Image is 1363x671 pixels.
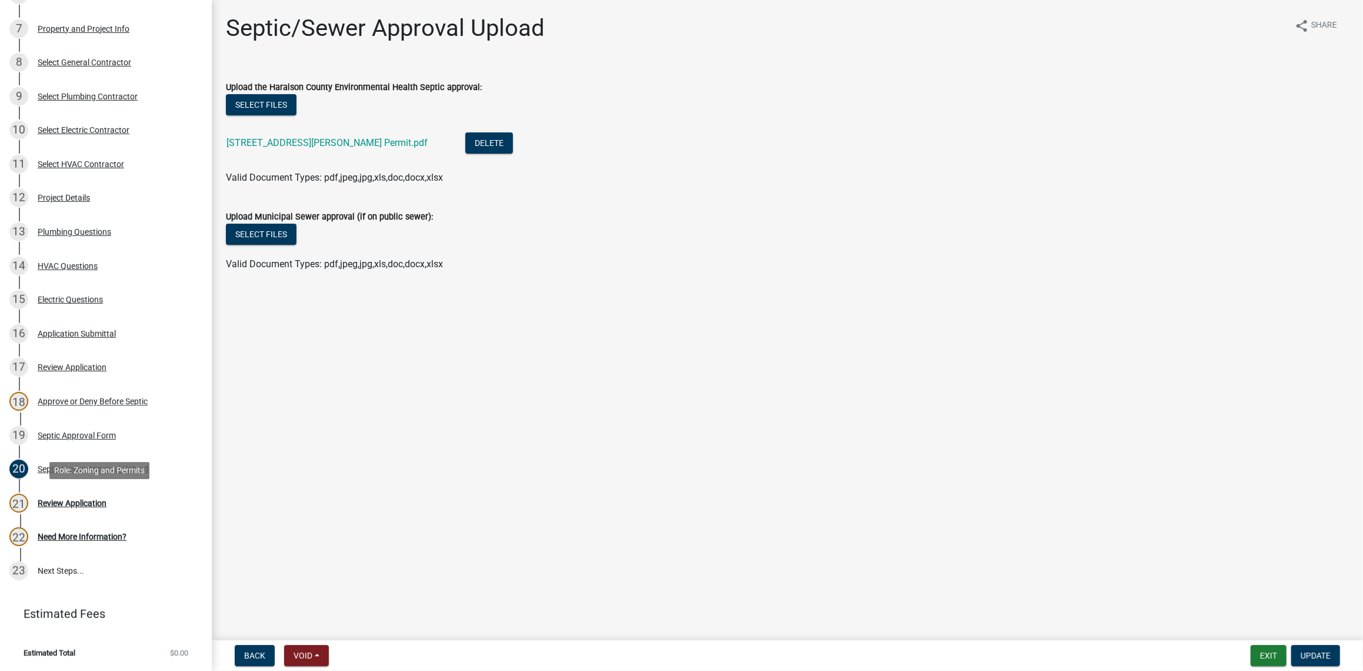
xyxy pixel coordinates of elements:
div: Select General Contractor [38,58,131,67]
button: Exit [1251,645,1287,666]
button: Select files [226,94,296,115]
div: 22 [9,527,28,546]
span: Estimated Total [24,649,75,657]
div: 7 [9,19,28,38]
div: Select Plumbing Contractor [38,92,138,101]
div: 12 [9,188,28,207]
div: Property and Project Info [38,25,129,33]
span: $0.00 [170,649,188,657]
label: Upload Municipal Sewer approval (if on public sewer): [226,213,433,221]
span: Update [1301,651,1331,660]
div: Electric Questions [38,295,103,304]
div: Approve or Deny Before Septic [38,397,148,406]
span: Back [244,651,265,660]
div: 18 [9,392,28,411]
span: Void [294,651,312,660]
div: 10 [9,121,28,139]
div: Application Submittal [38,330,116,338]
span: Valid Document Types: pdf,jpeg,jpg,xls,doc,docx,xlsx [226,172,443,183]
button: Update [1291,645,1340,666]
div: 20 [9,460,28,479]
div: Review Application [38,363,106,371]
button: Void [284,645,329,666]
button: Select files [226,224,296,245]
div: 15 [9,290,28,309]
div: Plumbing Questions [38,228,111,236]
div: 21 [9,494,28,513]
a: [STREET_ADDRESS][PERSON_NAME] Permit.pdf [226,137,428,148]
div: Select HVAC Contractor [38,160,124,168]
div: 9 [9,87,28,106]
div: Septic/Sewer Approval Upload [38,465,148,473]
span: Share [1311,19,1337,33]
label: Upload the Haralson County Environmental Health Septic approval: [226,84,482,92]
wm-modal-confirm: Delete Document [465,138,513,150]
div: 16 [9,324,28,343]
button: Delete [465,132,513,154]
div: 14 [9,257,28,275]
a: Estimated Fees [9,602,193,626]
div: HVAC Questions [38,262,98,270]
div: Review Application [38,499,106,507]
i: share [1295,19,1309,33]
div: Septic Approval Form [38,431,116,440]
span: Valid Document Types: pdf,jpeg,jpg,xls,doc,docx,xlsx [226,258,443,270]
div: 11 [9,155,28,174]
button: shareShare [1285,14,1347,37]
div: 8 [9,53,28,72]
div: 13 [9,222,28,241]
h1: Septic/Sewer Approval Upload [226,14,545,42]
div: 23 [9,562,28,580]
button: Back [235,645,275,666]
div: Need More Information? [38,533,126,541]
div: 19 [9,426,28,445]
div: Select Electric Contractor [38,126,129,134]
div: Role: Zoning and Permits [49,462,149,479]
div: Project Details [38,194,90,202]
div: 17 [9,358,28,377]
